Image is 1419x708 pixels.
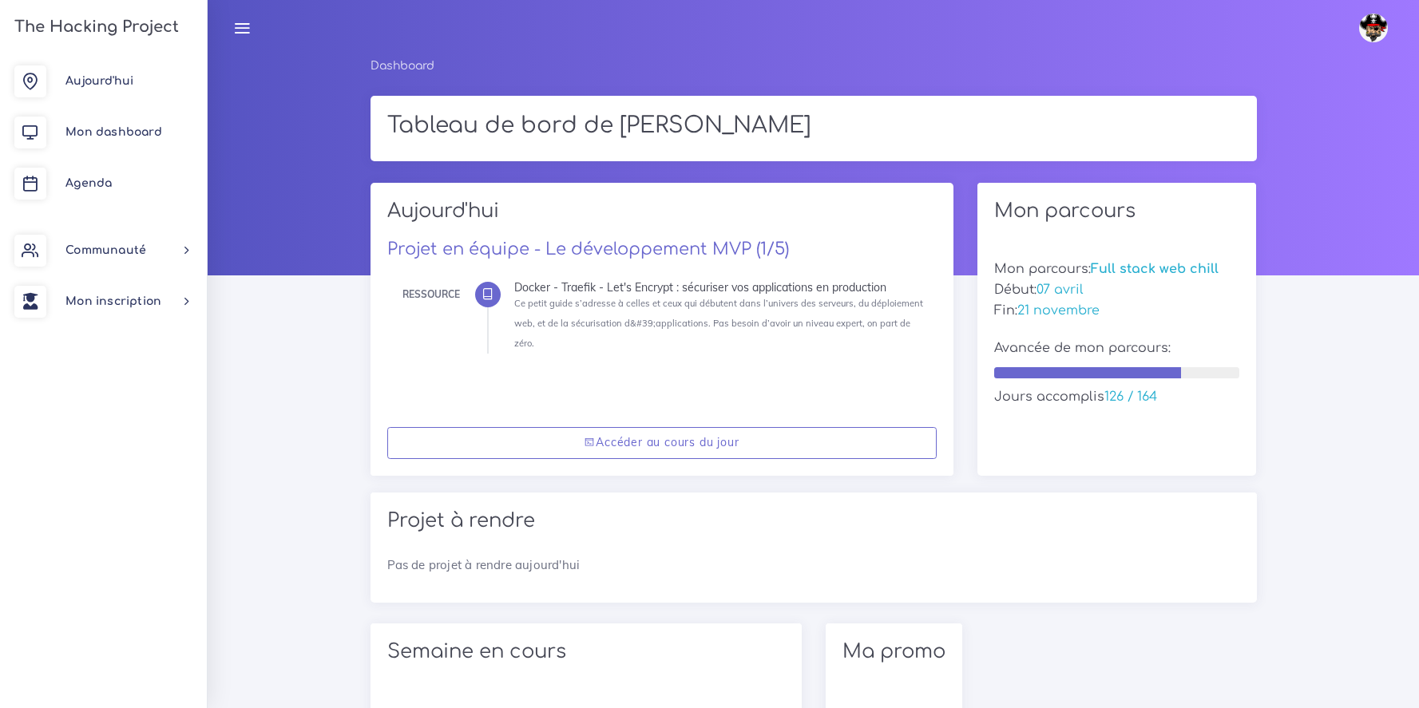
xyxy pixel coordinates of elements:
h5: Jours accomplis [994,390,1240,405]
span: Full stack web chill [1091,262,1219,276]
small: Ce petit guide s’adresse à celles et ceux qui débutent dans l’univers des serveurs, du déploiemen... [514,298,923,349]
span: Mon dashboard [65,126,162,138]
h2: Aujourd'hui [387,200,937,234]
p: Pas de projet à rendre aujourd'hui [387,556,1240,575]
a: Accéder au cours du jour [387,427,937,460]
span: Agenda [65,177,112,189]
h5: Avancée de mon parcours: [994,341,1240,356]
h1: Tableau de bord de [PERSON_NAME] [387,113,1240,140]
h5: Fin: [994,303,1240,318]
span: Communauté [65,244,146,256]
h2: Mon parcours [994,200,1240,223]
div: Docker - Traefik - Let's Encrypt : sécuriser vos applications en production [514,282,925,293]
span: Aujourd'hui [65,75,133,87]
div: Ressource [402,286,460,303]
h2: Projet à rendre [387,509,1240,532]
span: 126 / 164 [1104,390,1157,404]
h2: Semaine en cours [387,640,785,663]
img: avatar [1359,14,1388,42]
a: Projet en équipe - Le développement MVP (1/5) [387,239,789,259]
h3: The Hacking Project [10,18,179,36]
span: 07 avril [1037,283,1084,297]
h5: Mon parcours: [994,262,1240,277]
span: Mon inscription [65,295,161,307]
a: Dashboard [371,60,434,72]
h5: Début: [994,283,1240,298]
span: 21 novembre [1017,303,1100,318]
h2: Ma promo [842,640,945,663]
